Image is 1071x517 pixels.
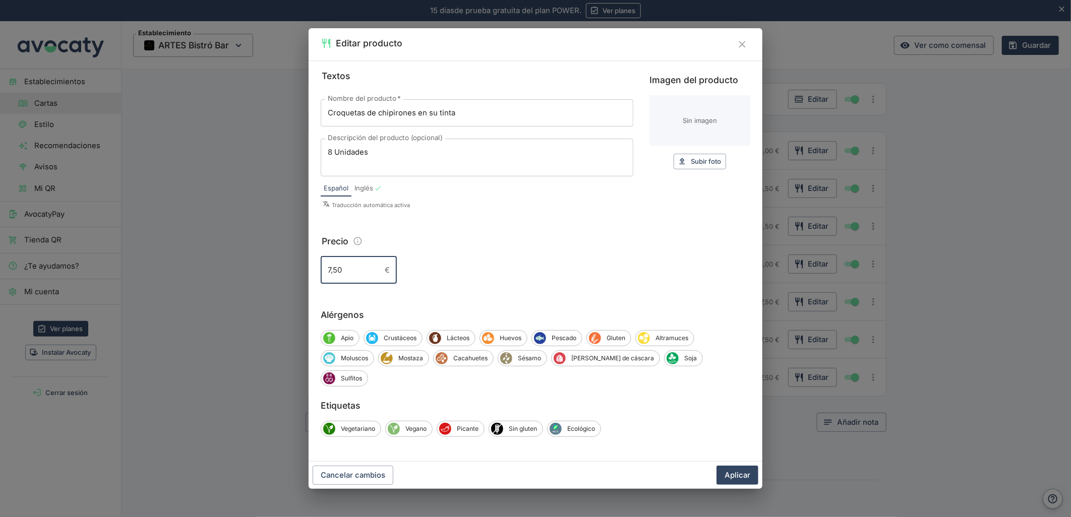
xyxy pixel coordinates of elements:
[550,423,562,435] span: Ecológico
[482,332,494,344] span: Huevos
[388,423,400,435] span: Vegano
[512,354,547,363] span: Sésamo
[566,354,660,363] span: [PERSON_NAME] de cáscara
[601,334,631,343] span: Gluten
[489,421,543,437] div: Sin glutenSin gluten
[427,330,475,346] div: LácteosLácteos
[480,330,527,346] div: HuevosHuevos
[335,374,368,383] span: Sulfitos
[364,330,423,346] div: CrustáceosCrustáceos
[323,423,335,435] span: Vegetariano
[664,350,703,366] div: SojaSoja
[491,423,503,435] span: Sin gluten
[321,330,360,346] div: ApioApio
[429,332,441,344] span: Lácteos
[494,334,527,343] span: Huevos
[562,424,601,433] span: Ecológico
[679,354,702,363] span: Soja
[531,330,582,346] div: PescadoPescado
[323,201,330,208] svg: Símbolo de traducciones
[437,421,485,437] div: PicantePicante
[436,352,448,364] span: Cacahuetes
[498,350,547,366] div: SésamoSésamo
[441,334,475,343] span: Lácteos
[321,370,368,386] div: SulfitosSulfitos
[354,183,373,193] span: Inglés
[323,332,335,344] span: Apio
[321,234,349,248] legend: Precio
[451,424,484,433] span: Picante
[323,372,335,384] span: Sulfitos
[674,154,726,169] button: Subir foto
[667,352,679,364] span: Soja
[734,36,750,52] button: Cerrar
[328,147,626,168] textarea: 8 Unidades
[448,354,493,363] span: Cacahuetes
[313,466,393,485] button: Cancelar cambios
[691,156,721,167] span: Subir foto
[534,332,546,344] span: Pescado
[586,330,631,346] div: GlutenGluten
[323,201,633,210] p: Traducción automática activa
[321,256,381,284] input: Precio
[381,352,393,364] span: Mostaza
[323,352,335,364] span: Moluscos
[717,466,758,485] button: Aplicar
[546,334,582,343] span: Pescado
[554,352,566,364] span: Frutos de cáscara
[547,421,601,437] div: EcológicoEcológico
[335,424,381,433] span: Vegetariano
[321,69,351,83] legend: Textos
[385,421,433,437] div: VeganoVegano
[328,94,401,104] label: Nombre del producto
[400,424,432,433] span: Vegano
[378,350,429,366] div: MostazaMostaza
[439,423,451,435] span: Picante
[321,399,750,413] label: Etiquetas
[393,354,429,363] span: Mostaza
[366,332,378,344] span: Crustáceos
[336,36,402,50] h2: Editar producto
[649,73,750,87] label: Imagen del producto
[500,352,512,364] span: Sésamo
[321,421,381,437] div: VegetarianoVegetariano
[503,424,543,433] span: Sin gluten
[551,350,660,366] div: Frutos de cáscara[PERSON_NAME] de cáscara
[321,350,374,366] div: MoluscosMoluscos
[321,308,750,322] label: Alérgenos
[635,330,694,346] div: AltramucesAltramuces
[328,134,443,143] label: Descripción del producto (opcional)
[638,332,650,344] span: Altramuces
[324,183,348,193] span: Español
[374,184,382,192] div: Con traducción automática
[650,334,694,343] span: Altramuces
[378,334,422,343] span: Crustáceos
[335,354,374,363] span: Moluscos
[433,350,494,366] div: CacahuetesCacahuetes
[350,234,365,248] button: Información sobre edición de precios
[589,332,601,344] span: Gluten
[335,334,359,343] span: Apio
